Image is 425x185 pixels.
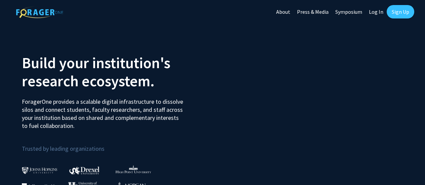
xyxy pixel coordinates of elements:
p: ForagerOne provides a scalable digital infrastructure to dissolve silos and connect students, fac... [22,93,185,130]
img: ForagerOne Logo [16,6,63,18]
img: High Point University [116,165,151,173]
p: Trusted by leading organizations [22,135,208,154]
a: Sign Up [387,5,414,18]
img: Drexel University [69,167,99,174]
h2: Build your institution's research ecosystem. [22,54,208,90]
img: Johns Hopkins University [22,167,57,174]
